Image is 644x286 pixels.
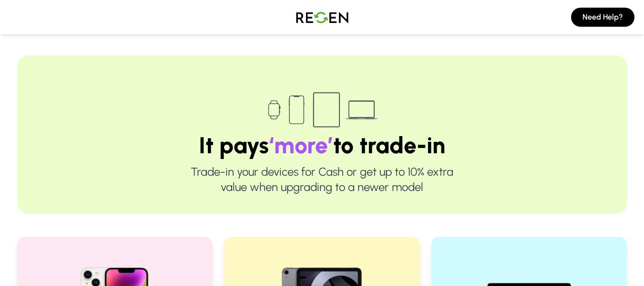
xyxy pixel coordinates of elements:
img: Logo [289,4,356,31]
img: Trade-in devices [263,86,382,134]
button: Need Help? [571,8,634,27]
h1: It pays to trade-in [48,134,597,157]
span: ‘more’ [269,131,333,159]
p: Trade-in your devices for Cash or get up to 10% extra value when upgrading to a newer model [48,164,597,195]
